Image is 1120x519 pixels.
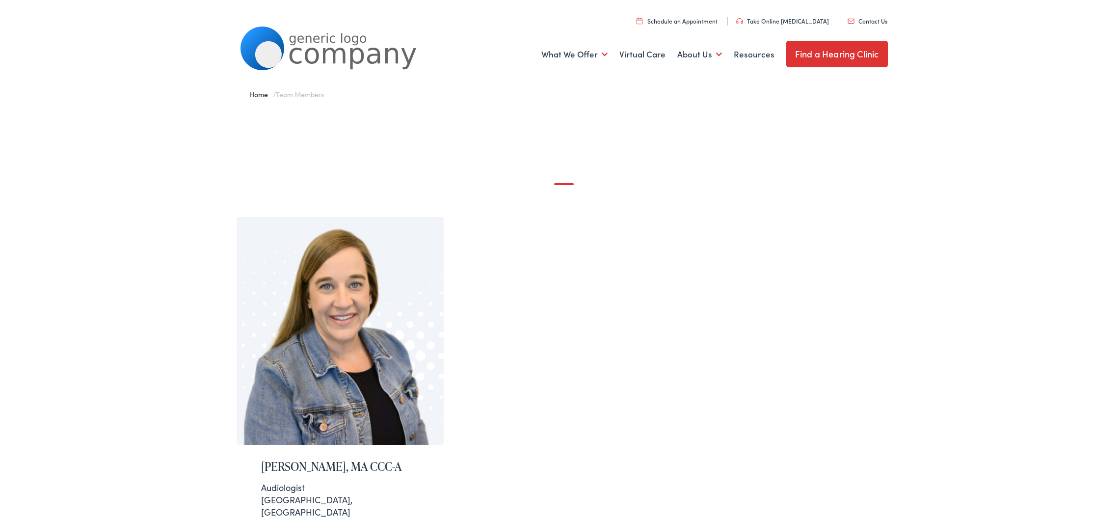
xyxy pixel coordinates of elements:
[677,35,722,71] a: About Us
[637,15,718,24] a: Schedule an Appointment
[734,35,774,71] a: Resources
[736,15,829,24] a: Take Online [MEDICAL_DATA]
[637,16,642,23] img: utility icon
[736,17,743,23] img: utility icon
[848,15,887,24] a: Contact Us
[276,88,323,98] span: Team Members
[541,35,608,71] a: What We Offer
[250,88,273,98] a: Home
[848,17,854,22] img: utility icon
[250,88,324,98] span: /
[261,480,419,517] div: [GEOGRAPHIC_DATA], [GEOGRAPHIC_DATA]
[261,480,419,492] div: Audiologist
[261,458,419,472] h2: [PERSON_NAME], MA CCC-A
[786,39,888,66] a: Find a Hearing Clinic
[619,35,666,71] a: Virtual Care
